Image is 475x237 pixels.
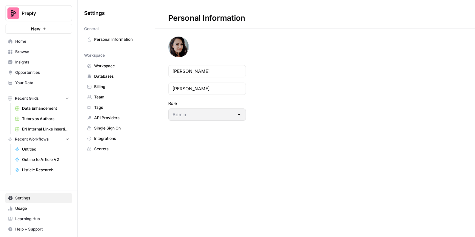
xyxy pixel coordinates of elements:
[15,216,69,222] span: Learning Hub
[15,70,69,75] span: Opportunities
[22,116,69,122] span: Tutors as Authors
[5,5,72,21] button: Workspace: Preply
[94,63,146,69] span: Workspace
[7,7,19,19] img: Preply Logo
[22,126,69,132] span: EN Internal Links Insertion
[5,203,72,214] a: Usage
[84,102,149,113] a: Tags
[15,96,39,101] span: Recent Grids
[94,115,146,121] span: API Providers
[94,125,146,131] span: Single Sign On
[22,167,69,173] span: Listicle Research
[94,146,146,152] span: Secrets
[94,84,146,90] span: Billing
[12,154,72,165] a: Outline to Article V2
[5,36,72,47] a: Home
[84,123,149,133] a: Single Sign On
[84,113,149,123] a: API Providers
[5,24,72,34] button: New
[22,10,61,17] span: Preply
[15,59,69,65] span: Insights
[84,92,149,102] a: Team
[84,9,105,17] span: Settings
[15,206,69,211] span: Usage
[22,106,69,111] span: Data Enhancement
[84,52,105,58] span: Workspace
[94,136,146,141] span: Integrations
[5,193,72,203] a: Settings
[5,94,72,103] button: Recent Grids
[15,195,69,201] span: Settings
[15,136,49,142] span: Recent Workflows
[94,37,146,42] span: Personal Information
[84,82,149,92] a: Billing
[5,47,72,57] a: Browse
[12,165,72,175] a: Listicle Research
[5,224,72,234] button: Help + Support
[168,37,189,57] img: avatar
[15,80,69,86] span: Your Data
[84,61,149,71] a: Workspace
[84,144,149,154] a: Secrets
[84,133,149,144] a: Integrations
[12,103,72,114] a: Data Enhancement
[15,226,69,232] span: Help + Support
[5,67,72,78] a: Opportunities
[84,71,149,82] a: Databases
[94,73,146,79] span: Databases
[5,78,72,88] a: Your Data
[22,157,69,163] span: Outline to Article V2
[15,39,69,44] span: Home
[31,26,40,32] span: New
[84,26,99,32] span: General
[15,49,69,55] span: Browse
[12,144,72,154] a: Untitled
[94,94,146,100] span: Team
[84,34,149,45] a: Personal Information
[155,13,258,23] div: Personal Information
[5,214,72,224] a: Learning Hub
[5,134,72,144] button: Recent Workflows
[12,124,72,134] a: EN Internal Links Insertion
[168,100,246,107] label: Role
[94,105,146,110] span: Tags
[12,114,72,124] a: Tutors as Authors
[5,57,72,67] a: Insights
[22,146,69,152] span: Untitled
